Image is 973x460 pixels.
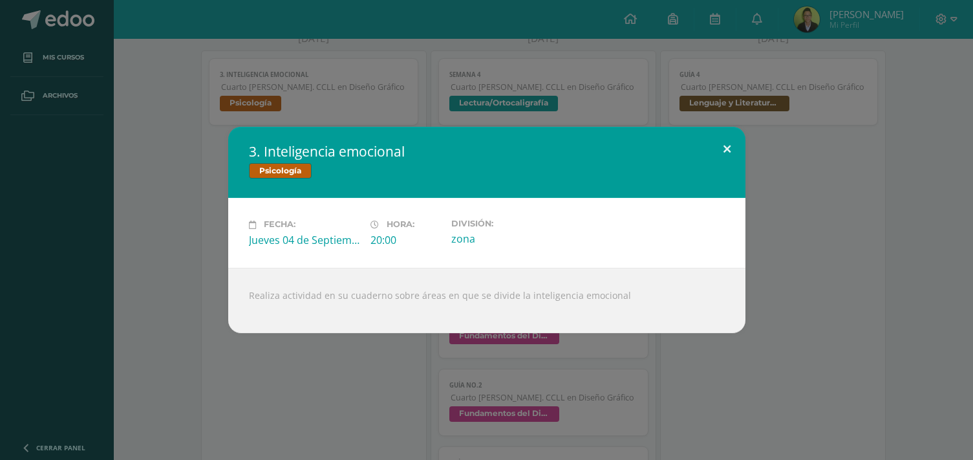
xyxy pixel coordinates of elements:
div: zona [451,232,562,246]
span: Fecha: [264,220,295,230]
label: División: [451,219,562,228]
div: Realiza actividad en su cuaderno sobre áreas en que se divide la inteligencia emocional [228,268,745,333]
span: Psicología [249,163,312,179]
button: Close (Esc) [709,127,745,171]
div: Jueves 04 de Septiembre [249,233,360,247]
div: 20:00 [370,233,441,247]
h2: 3. Inteligencia emocional [249,142,725,160]
span: Hora: [387,220,414,230]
